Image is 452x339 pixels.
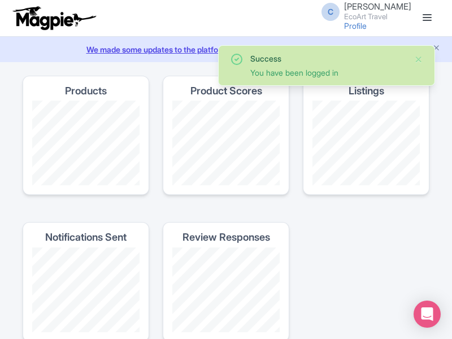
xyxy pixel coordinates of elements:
img: logo-ab69f6fb50320c5b225c76a69d11143b.png [10,6,98,31]
h4: Listings [349,85,384,97]
button: Close [414,53,423,66]
small: EcoArt Travel [344,13,411,20]
a: C [PERSON_NAME] EcoArt Travel [315,2,411,20]
h4: Notifications Sent [45,232,127,243]
div: Open Intercom Messenger [414,301,441,328]
button: Close announcement [432,42,441,55]
a: We made some updates to the platform. Read more about the new layout [7,44,445,55]
div: You have been logged in [250,67,405,79]
h4: Product Scores [190,85,262,97]
div: Success [250,53,405,64]
h4: Review Responses [182,232,270,243]
span: [PERSON_NAME] [344,1,411,12]
h4: Products [65,85,107,97]
span: C [321,3,340,21]
a: Profile [344,21,367,31]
